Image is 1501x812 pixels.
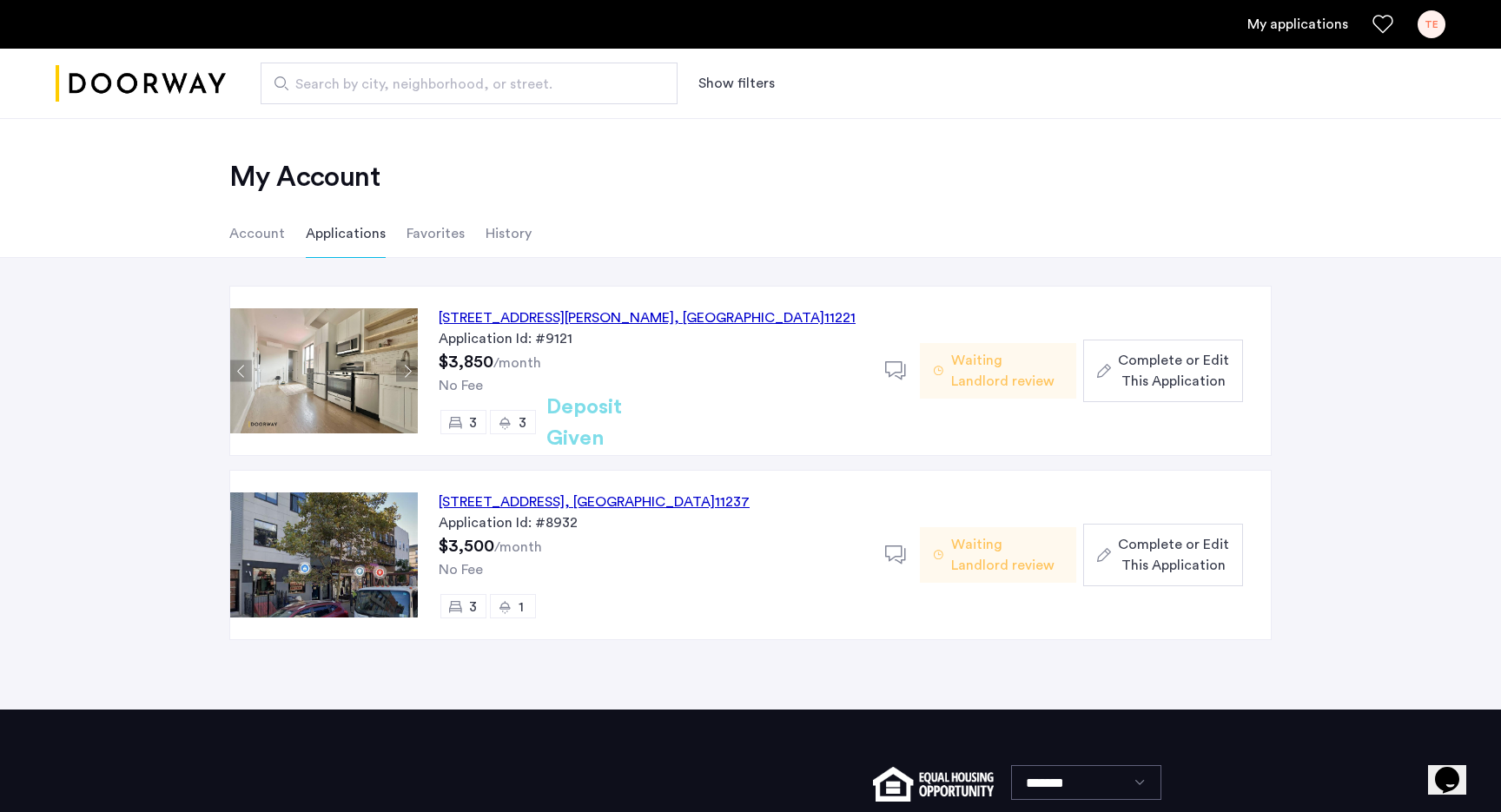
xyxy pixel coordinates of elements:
[494,540,542,554] sub: /month
[407,209,465,258] li: Favorites
[1118,350,1229,392] span: Complete or Edit This Application
[1247,14,1348,35] a: My application
[439,353,493,371] span: $3,850
[306,209,386,258] li: Applications
[469,416,477,430] span: 3
[951,534,1062,576] span: Waiting Landlord review
[1372,14,1393,35] a: Favorites
[229,209,285,258] li: Account
[1118,534,1229,576] span: Complete or Edit This Application
[546,392,684,454] h2: Deposit Given
[1428,743,1484,795] iframe: chat widget
[674,311,824,325] span: , [GEOGRAPHIC_DATA]
[1011,765,1161,800] select: Language select
[1083,524,1243,586] button: button
[873,767,994,802] img: equal-housing.png
[396,360,418,382] button: Next apartment
[56,51,226,116] a: Cazamio logo
[439,512,864,533] div: Application Id: #8932
[295,74,629,95] span: Search by city, neighborhood, or street.
[951,350,1062,392] span: Waiting Landlord review
[230,360,252,382] button: Previous apartment
[229,160,1272,195] h2: My Account
[519,416,526,430] span: 3
[230,308,418,433] img: Apartment photo
[493,356,541,370] sub: /month
[439,538,494,555] span: $3,500
[1418,10,1445,38] div: TE
[439,492,750,512] div: [STREET_ADDRESS] 11237
[565,495,715,509] span: , [GEOGRAPHIC_DATA]
[439,307,856,328] div: [STREET_ADDRESS][PERSON_NAME] 11221
[486,209,532,258] li: History
[230,492,418,617] img: Apartment photo
[469,600,477,614] span: 3
[439,563,483,577] span: No Fee
[698,73,775,94] button: Show or hide filters
[56,51,226,116] img: logo
[1083,340,1243,402] button: button
[439,328,864,349] div: Application Id: #9121
[519,600,524,614] span: 1
[439,379,483,393] span: No Fee
[261,63,678,104] input: Apartment Search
